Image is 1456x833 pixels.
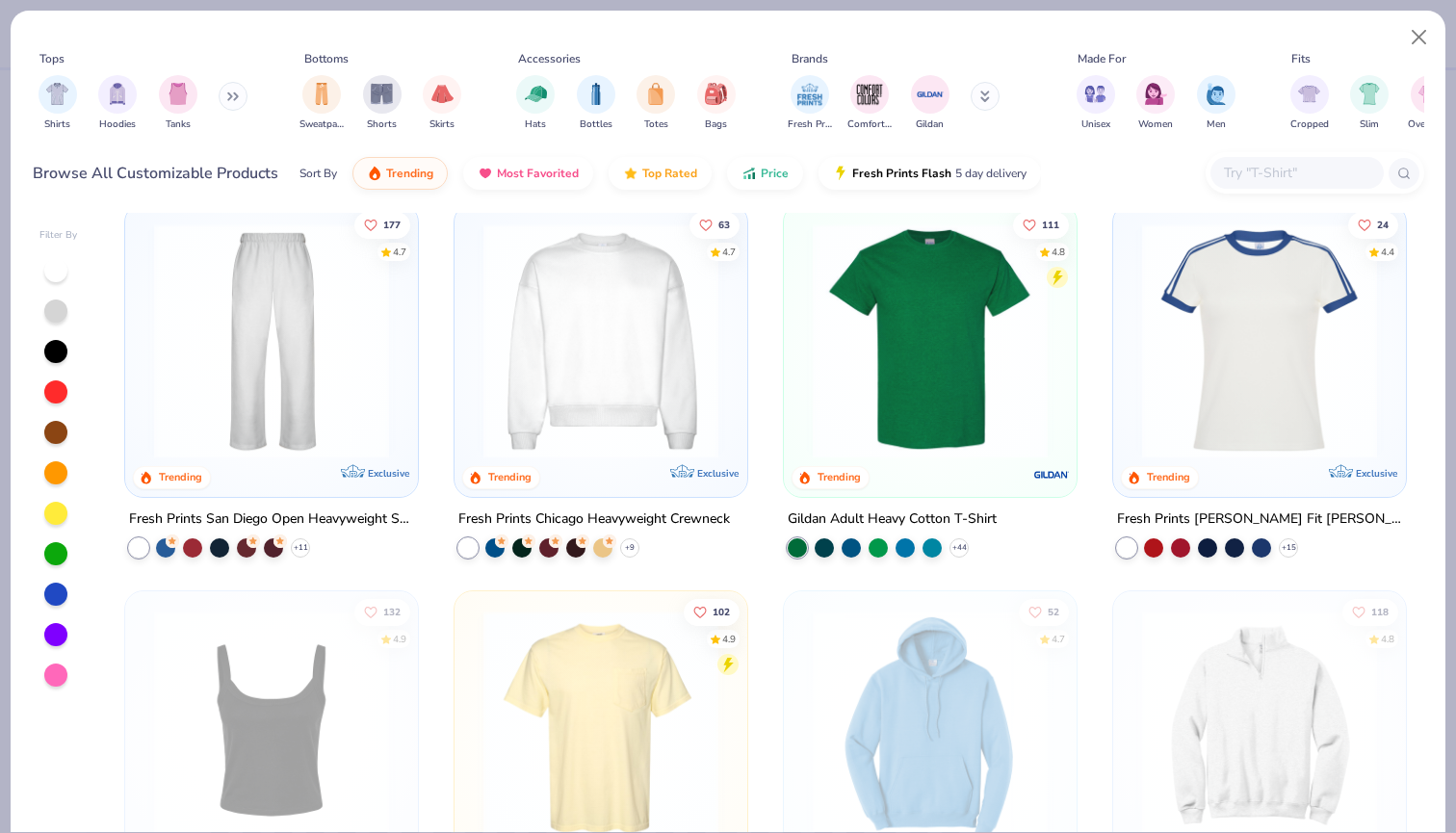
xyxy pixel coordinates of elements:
div: filter for Shirts [39,75,77,132]
span: 132 [384,608,402,617]
button: Close [1401,19,1438,56]
button: filter button [363,75,402,132]
img: e5540c4d-e74a-4e58-9a52-192fe86bec9f [1132,222,1387,457]
span: Unisex [1081,117,1110,132]
img: TopRated.gif [623,166,638,181]
div: filter for Unisex [1077,75,1115,132]
div: Fresh Prints [PERSON_NAME] Fit [PERSON_NAME] Shirt with Stripes [1117,507,1402,531]
img: Shirts Image [46,83,68,105]
img: Unisex Image [1084,83,1106,105]
img: most_fav.gif [478,166,493,181]
div: filter for Women [1136,75,1175,132]
span: + 11 [294,541,308,553]
button: filter button [788,75,832,132]
div: 4.9 [722,633,736,647]
button: filter button [39,75,77,132]
img: Tanks Image [168,83,189,105]
img: Slim Image [1359,83,1380,105]
span: Price [761,166,789,181]
div: filter for Oversized [1408,75,1451,132]
img: Sweatpants Image [311,83,332,105]
button: Like [1348,211,1398,238]
span: Fresh Prints [788,117,832,132]
button: Price [727,157,803,190]
button: filter button [1077,75,1115,132]
button: filter button [577,75,615,132]
span: + 44 [951,541,966,553]
div: Accessories [518,50,581,67]
span: 52 [1048,608,1059,617]
div: filter for Fresh Prints [788,75,832,132]
button: filter button [1350,75,1389,132]
img: Women Image [1145,83,1167,105]
span: Oversized [1408,117,1451,132]
img: Hoodies Image [107,83,128,105]
div: 4.7 [1052,633,1065,647]
div: filter for Tanks [159,75,197,132]
div: filter for Cropped [1290,75,1329,132]
img: Skirts Image [431,83,454,105]
img: Shorts Image [371,83,393,105]
button: filter button [1290,75,1329,132]
button: Like [355,211,411,238]
div: filter for Sweatpants [299,75,344,132]
div: 4.7 [722,245,736,259]
img: Fresh Prints Image [795,80,824,109]
button: filter button [911,75,949,132]
img: df5250ff-6f61-4206-a12c-24931b20f13c [144,222,399,457]
div: 4.7 [394,245,407,259]
button: Like [684,599,740,626]
div: 4.9 [394,633,407,647]
span: 5 day delivery [955,163,1027,185]
button: Like [355,599,411,626]
div: filter for Bottles [577,75,615,132]
button: Like [1013,211,1069,238]
span: Slim [1360,117,1379,132]
span: Fresh Prints Flash [852,166,951,181]
div: filter for Comfort Colors [847,75,892,132]
button: Like [1342,599,1398,626]
span: Comfort Colors [847,117,892,132]
img: c7959168-479a-4259-8c5e-120e54807d6b [1056,222,1311,457]
div: filter for Slim [1350,75,1389,132]
div: Fresh Prints San Diego Open Heavyweight Sweatpants [129,507,414,531]
button: filter button [98,75,137,132]
button: Most Favorited [463,157,593,190]
div: Brands [792,50,828,67]
span: Men [1207,117,1226,132]
img: 1358499d-a160-429c-9f1e-ad7a3dc244c9 [474,222,728,457]
img: 9145e166-e82d-49ae-94f7-186c20e691c9 [728,222,982,457]
div: filter for Gildan [911,75,949,132]
img: Gildan logo [1032,455,1071,493]
span: 177 [384,220,402,229]
div: filter for Bags [697,75,736,132]
div: Fresh Prints Chicago Heavyweight Crewneck [458,507,730,531]
img: flash.gif [833,166,848,181]
img: db319196-8705-402d-8b46-62aaa07ed94f [803,222,1057,457]
div: Filter By [39,228,78,243]
div: filter for Men [1197,75,1235,132]
span: Bottles [580,117,612,132]
span: Exclusive [697,466,739,479]
span: Cropped [1290,117,1329,132]
div: 4.8 [1052,245,1065,259]
span: Exclusive [1355,466,1396,479]
span: 24 [1377,220,1389,229]
span: Shorts [367,117,397,132]
span: + 9 [625,541,635,553]
span: Hoodies [99,117,136,132]
button: filter button [159,75,197,132]
div: 4.4 [1381,245,1394,259]
span: 63 [718,220,730,229]
div: Tops [39,50,65,67]
button: filter button [637,75,675,132]
button: filter button [423,75,461,132]
img: Comfort Colors Image [855,80,884,109]
span: 118 [1371,608,1389,617]
button: Like [689,211,740,238]
img: Bottles Image [585,83,607,105]
span: Most Favorited [497,166,579,181]
button: filter button [847,75,892,132]
button: Fresh Prints Flash5 day delivery [819,157,1041,190]
span: Trending [386,166,433,181]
